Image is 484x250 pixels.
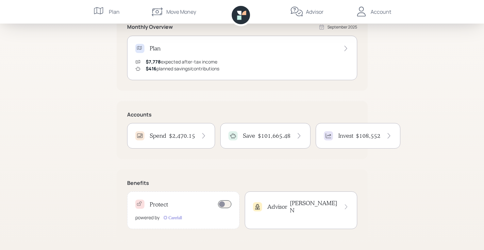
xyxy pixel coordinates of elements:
[267,203,287,210] h4: Advisor
[135,214,159,221] div: powered by
[146,58,217,65] div: expected after-tax income
[127,24,173,30] h5: Monthly Overview
[290,200,338,214] h4: [PERSON_NAME] N
[109,8,120,16] div: Plan
[258,132,291,139] h4: $101,665.48
[169,132,195,139] h4: $2,470.15
[146,59,161,65] span: $7,778
[146,65,219,72] div: planned savings/contributions
[338,132,353,139] h4: Invest
[371,8,391,16] div: Account
[243,132,255,139] h4: Save
[150,201,168,208] h4: Protect
[146,65,157,72] span: $416
[150,132,166,139] h4: Spend
[327,24,357,30] div: September 2025
[162,214,183,221] img: carefull-M2HCGCDH.digested.png
[127,180,357,186] h5: Benefits
[306,8,324,16] div: Advisor
[150,45,160,52] h4: Plan
[356,132,380,139] h4: $108,552
[166,8,196,16] div: Move Money
[127,112,357,118] h5: Accounts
